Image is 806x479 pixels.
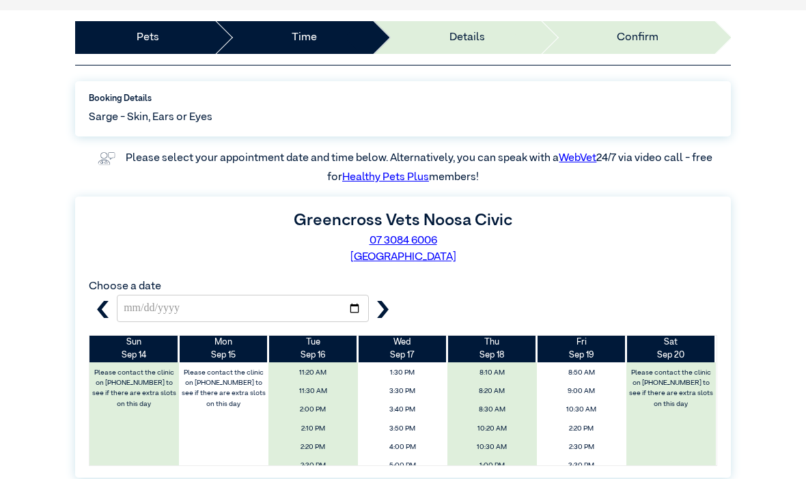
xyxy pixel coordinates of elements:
span: 4:00 PM [361,439,443,455]
a: Time [292,29,317,46]
span: 2:20 PM [272,439,354,455]
th: Sep 19 [537,336,626,362]
th: Sep 18 [447,336,537,362]
span: 1:00 PM [451,458,533,474]
span: 8:50 AM [540,365,622,381]
label: Choose a date [89,281,161,292]
a: [GEOGRAPHIC_DATA] [350,252,456,263]
span: 8:10 AM [451,365,533,381]
span: 2:20 PM [540,421,622,437]
span: 2:30 PM [272,458,354,474]
span: 2:30 PM [540,439,622,455]
label: Please contact the clinic on [PHONE_NUMBER] to see if there are extra slots on this day [180,365,268,412]
a: Healthy Pets Plus [342,172,429,183]
th: Sep 16 [268,336,358,362]
a: 07 3084 6006 [370,235,437,246]
span: 5:00 PM [361,458,443,474]
span: 3:30 PM [540,458,622,474]
a: Pets [137,29,159,46]
th: Sep 14 [89,336,179,362]
span: 8:20 AM [451,383,533,399]
span: Sarge - Skin, Ears or Eyes [89,109,212,126]
label: Booking Details [89,92,717,105]
span: 3:40 PM [361,402,443,418]
span: 8:30 AM [451,402,533,418]
span: 3:30 PM [361,383,443,399]
label: Please select your appointment date and time below. Alternatively, you can speak with a 24/7 via ... [126,153,714,183]
span: 11:20 AM [272,365,354,381]
th: Sep 15 [179,336,268,362]
span: 10:20 AM [451,421,533,437]
span: 3:50 PM [361,421,443,437]
span: 2:00 PM [272,402,354,418]
span: 1:30 PM [361,365,443,381]
span: 10:30 AM [540,402,622,418]
label: Please contact the clinic on [PHONE_NUMBER] to see if there are extra slots on this day [627,365,714,412]
th: Sep 17 [358,336,447,362]
span: 2:10 PM [272,421,354,437]
th: Sep 20 [626,336,716,362]
a: WebVet [559,153,596,164]
label: Please contact the clinic on [PHONE_NUMBER] to see if there are extra slots on this day [91,365,178,412]
img: vet [94,147,120,169]
label: Greencross Vets Noosa Civic [294,212,512,229]
span: 11:30 AM [272,383,354,399]
span: 10:30 AM [451,439,533,455]
span: 9:00 AM [540,383,622,399]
